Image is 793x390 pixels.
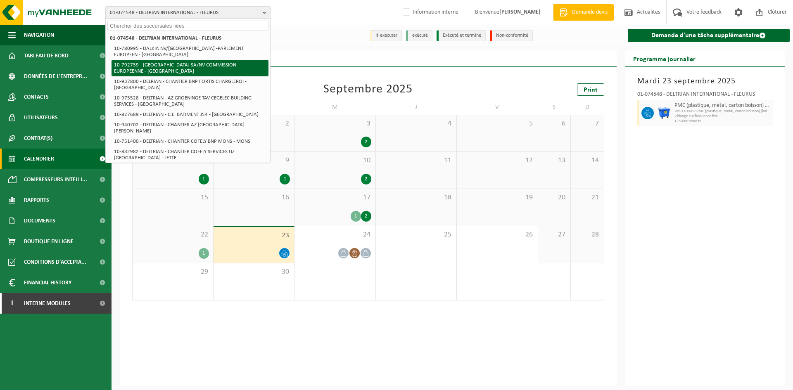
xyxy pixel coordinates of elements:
[380,156,453,165] span: 11
[457,100,538,115] td: V
[625,50,704,66] h2: Programme journalier
[575,193,599,202] span: 21
[461,119,534,128] span: 5
[575,156,599,165] span: 14
[199,174,209,184] div: 1
[294,100,376,115] td: M
[24,272,71,293] span: Financial History
[112,109,268,120] li: 10-827689 - DELTRIAN - C.E. BATIMENT J54 - [GEOGRAPHIC_DATA]
[280,174,290,184] div: 1
[105,6,271,19] button: 01-074548 - DELTRIAN INTERNATIONAL - FLEURUS
[299,119,371,128] span: 3
[24,87,49,107] span: Contacts
[674,119,770,124] span: T250001998839
[137,193,209,202] span: 15
[401,6,458,19] label: Information interne
[380,193,453,202] span: 18
[24,252,86,272] span: Conditions d'accepta...
[584,87,598,93] span: Print
[571,100,604,115] td: D
[637,75,773,87] h3: Mardi 23 septembre 2025
[361,211,371,222] div: 2
[437,30,486,41] li: Exécuté et terminé
[461,156,534,165] span: 12
[112,93,268,109] li: 10-975528 - DELTRIAN - AZ GROENINGE TAV CEGELEC BUILDING SERVICES - [GEOGRAPHIC_DATA]
[542,119,567,128] span: 6
[674,114,770,119] span: Vidange sur fréquence fixe
[137,267,209,277] span: 29
[299,230,371,239] span: 24
[490,30,533,41] li: Non-conformité
[542,193,567,202] span: 20
[351,211,361,222] div: 1
[24,293,71,314] span: Interne modules
[199,248,209,259] div: 1
[112,136,268,147] li: 10-751400 - DELTRIAN - CHANTIER COFELY BNP MONS - MONS
[499,9,541,15] strong: [PERSON_NAME]
[361,137,371,147] div: 2
[361,174,371,184] div: 2
[380,119,453,128] span: 4
[112,43,268,60] li: 10-780995 - DALKIA NV/[GEOGRAPHIC_DATA] -PARLEMENT EUROPEEN - [GEOGRAPHIC_DATA]
[218,267,290,277] span: 30
[8,293,16,314] span: I
[299,193,371,202] span: 17
[674,102,770,109] span: PMC (plastique, métal, carton boisson) (industriel)
[575,230,599,239] span: 28
[461,230,534,239] span: 26
[24,190,49,210] span: Rapports
[112,76,268,93] li: 10-937800 - DELRIAN - CHANTIER BNP FORTIS CHARGLEROI - [GEOGRAPHIC_DATA]
[112,147,268,163] li: 10-832982 - DELTRIAN - CHANTIER COFELY SERVICES UZ [GEOGRAPHIC_DATA] - JETTE
[538,100,571,115] td: S
[542,156,567,165] span: 13
[24,45,69,66] span: Tableau de bord
[218,231,290,240] span: 23
[577,83,604,96] a: Print
[24,231,74,252] span: Boutique en ligne
[110,35,221,41] strong: 01-074548 - DELTRIAN INTERNATIONAL - FLEURUS
[24,128,52,149] span: Contrat(s)
[24,210,55,231] span: Documents
[24,107,58,128] span: Utilisateurs
[376,100,457,115] td: J
[107,21,268,31] input: Chercher des succursales liées
[24,169,87,190] span: Compresseurs intelli...
[112,120,268,136] li: 10-940702 - DELTRIAN - CHANTIER AZ [GEOGRAPHIC_DATA][PERSON_NAME]
[570,8,610,17] span: Demande devis
[461,193,534,202] span: 19
[112,60,268,76] li: 10-792739 - [GEOGRAPHIC_DATA] SA/NV-COMMISSION EUROPEENNE - [GEOGRAPHIC_DATA]
[553,4,614,21] a: Demande devis
[370,30,402,41] li: à exécuter
[24,25,54,45] span: Navigation
[628,29,790,42] a: Demande d'une tâche supplémentaire
[658,107,670,119] img: WB-1100-HPE-BE-01
[542,230,567,239] span: 27
[24,66,87,87] span: Données de l'entrepr...
[323,83,413,96] div: Septembre 2025
[380,230,453,239] span: 25
[406,30,432,41] li: exécuté
[24,149,54,169] span: Calendrier
[637,92,773,100] div: 01-074548 - DELTRIAN INTERNATIONAL - FLEURUS
[299,156,371,165] span: 10
[674,109,770,114] span: WB-1100-HP PMC (plastique, métal, carton boisson) (industrie
[137,230,209,239] span: 22
[575,119,599,128] span: 7
[110,7,259,19] span: 01-074548 - DELTRIAN INTERNATIONAL - FLEURUS
[218,193,290,202] span: 16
